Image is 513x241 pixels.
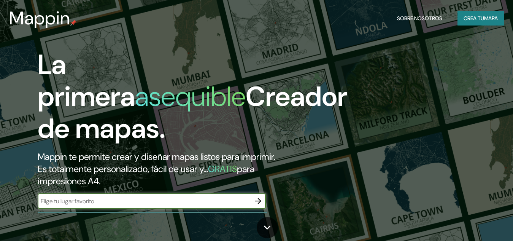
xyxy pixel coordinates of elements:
[464,15,484,22] font: Crea tu
[394,11,445,26] button: Sobre nosotros
[70,20,76,26] img: pin de mapeo
[38,79,347,146] font: Creador de mapas.
[9,6,70,30] font: Mappin
[38,163,208,175] font: Es totalmente personalizado, fácil de usar y...
[445,211,505,233] iframe: Help widget launcher
[457,11,504,26] button: Crea tumapa
[208,163,237,175] font: GRATIS
[484,15,498,22] font: mapa
[135,79,246,114] font: asequible
[38,151,275,163] font: Mappin te permite crear y diseñar mapas listos para imprimir.
[397,15,442,22] font: Sobre nosotros
[38,197,251,206] input: Elige tu lugar favorito
[38,163,254,187] font: para impresiones A4.
[38,47,135,114] font: La primera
